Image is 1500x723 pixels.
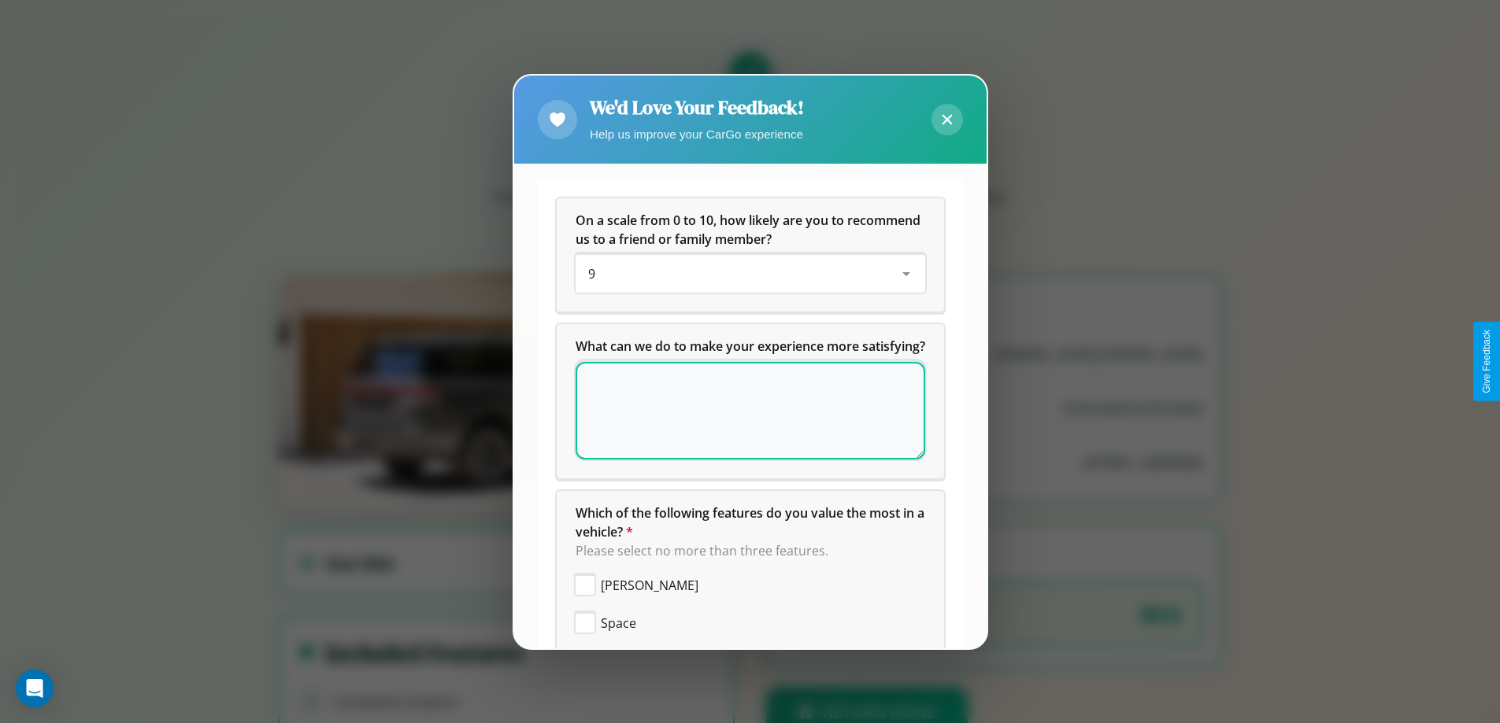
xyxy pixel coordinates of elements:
[601,576,698,595] span: [PERSON_NAME]
[576,212,924,248] span: On a scale from 0 to 10, how likely are you to recommend us to a friend or family member?
[601,614,636,633] span: Space
[590,94,804,120] h2: We'd Love Your Feedback!
[576,255,925,293] div: On a scale from 0 to 10, how likely are you to recommend us to a friend or family member?
[557,198,944,312] div: On a scale from 0 to 10, how likely are you to recommend us to a friend or family member?
[576,211,925,249] h5: On a scale from 0 to 10, how likely are you to recommend us to a friend or family member?
[588,265,595,282] span: 9
[576,542,828,559] span: Please select no more than three features.
[1481,330,1492,393] div: Give Feedback
[590,124,804,145] p: Help us improve your CarGo experience
[576,504,928,540] span: Which of the following features do you value the most in a vehicle?
[576,338,925,355] span: What can we do to make your experience more satisfying?
[16,670,54,707] div: Open Intercom Messenger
